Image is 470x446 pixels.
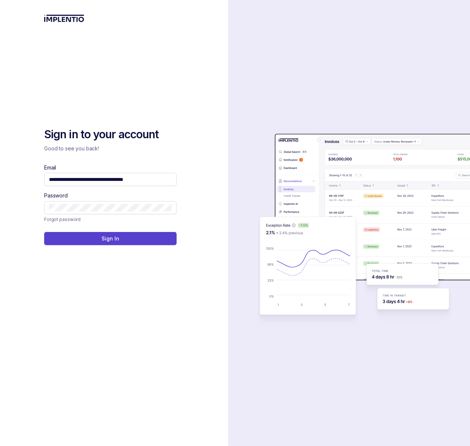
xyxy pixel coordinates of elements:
p: Sign In [102,235,119,242]
p: Forgot password [44,216,81,223]
img: logo [44,15,84,22]
p: Good to see you back! [44,145,177,152]
button: Sign In [44,232,177,245]
label: Password [44,192,68,199]
label: Email [44,164,56,171]
a: Link Forgot password [44,216,81,223]
h2: Sign in to your account [44,127,177,142]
